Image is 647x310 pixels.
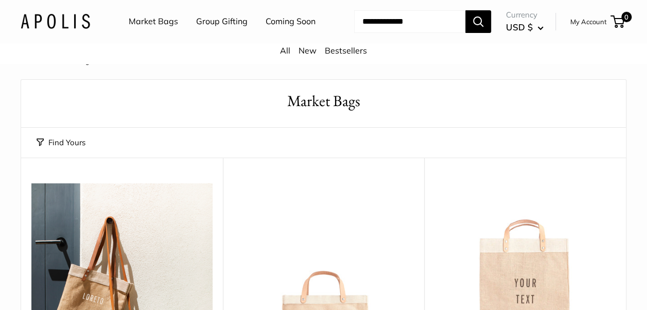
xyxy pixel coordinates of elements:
a: Market Bags [129,14,178,29]
span: 0 [621,12,632,22]
h1: Market Bags [37,90,610,112]
img: Apolis [21,14,90,29]
span: Market Bags [51,56,93,65]
a: Group Gifting [196,14,248,29]
a: Coming Soon [266,14,316,29]
a: My Account [570,15,607,28]
a: All [280,45,290,56]
button: Search [465,10,491,33]
button: USD $ [506,19,544,36]
a: New [299,45,317,56]
a: Bestsellers [325,45,367,56]
span: Currency [506,8,544,22]
a: Home [21,56,41,65]
button: Find Yours [37,135,85,150]
a: 0 [611,15,624,28]
span: USD $ [506,22,533,32]
input: Search... [354,10,465,33]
